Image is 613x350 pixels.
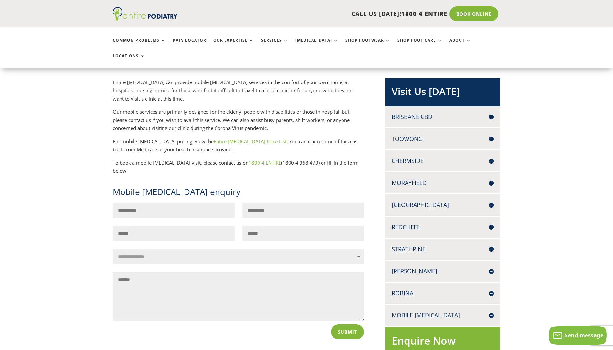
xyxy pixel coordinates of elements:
[113,38,166,52] a: Common Problems
[392,135,494,143] h4: Toowong
[449,38,471,52] a: About
[214,138,287,145] a: Entire [MEDICAL_DATA] Price List
[113,16,177,22] a: Entire Podiatry
[392,267,494,275] h4: [PERSON_NAME]
[113,186,364,203] h1: Mobile [MEDICAL_DATA] enquiry
[549,326,607,345] button: Send message
[113,54,145,68] a: Locations
[202,10,447,18] p: CALL US [DATE]!
[213,38,254,52] a: Our Expertise
[392,245,494,253] h4: Strathpine
[113,137,364,159] p: For mobile [MEDICAL_DATA] pricing, view the . You can claim some of this cost back from Medicare ...
[331,324,364,339] button: Submit
[392,311,494,319] h4: Mobile [MEDICAL_DATA]
[392,289,494,297] h4: Robina
[345,38,390,52] a: Shop Footwear
[173,38,206,52] a: Pain Locator
[295,38,338,52] a: [MEDICAL_DATA]
[397,38,442,52] a: Shop Foot Care
[392,85,494,102] h2: Visit Us [DATE]
[392,157,494,165] h4: Chermside
[449,6,498,21] a: Book Online
[392,179,494,187] h4: Morayfield
[113,78,364,108] p: Entire [MEDICAL_DATA] can provide mobile [MEDICAL_DATA] services in the comfort of your own home,...
[113,7,177,21] img: logo (1)
[392,201,494,209] h4: [GEOGRAPHIC_DATA]
[248,159,281,166] a: 1800 4 ENTIRE
[392,113,494,121] h4: Brisbane CBD
[565,332,603,339] span: Send message
[113,108,364,137] p: Our mobile services are primarily designed for the elderly, people with disabilities or those in ...
[392,223,494,231] h4: Redcliffe
[113,159,364,175] p: To book a mobile [MEDICAL_DATA] visit, please contact us on (1800 4 368 473) or fill in the form ...
[401,10,447,17] span: 1800 4 ENTIRE
[261,38,288,52] a: Services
